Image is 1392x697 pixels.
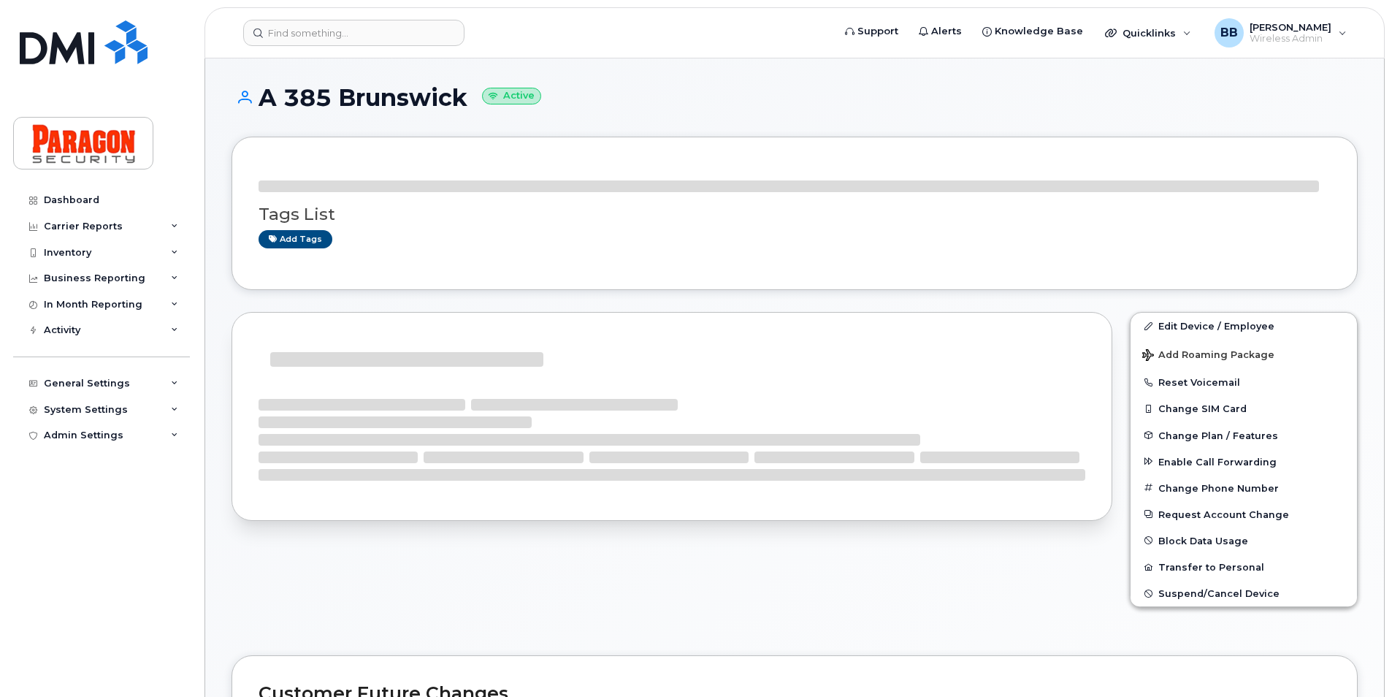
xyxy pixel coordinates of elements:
button: Suspend/Cancel Device [1131,580,1357,606]
button: Enable Call Forwarding [1131,449,1357,475]
button: Request Account Change [1131,501,1357,527]
span: Add Roaming Package [1142,349,1274,363]
a: Add tags [259,230,332,248]
button: Change Phone Number [1131,475,1357,501]
button: Change SIM Card [1131,395,1357,422]
span: Change Plan / Features [1158,430,1278,441]
button: Change Plan / Features [1131,422,1357,449]
button: Block Data Usage [1131,527,1357,554]
button: Reset Voicemail [1131,369,1357,395]
span: Enable Call Forwarding [1158,456,1277,467]
a: Edit Device / Employee [1131,313,1357,339]
h1: A 385 Brunswick [232,85,1358,110]
h3: Tags List [259,205,1331,224]
button: Transfer to Personal [1131,554,1357,580]
button: Add Roaming Package [1131,339,1357,369]
span: Suspend/Cancel Device [1158,588,1280,599]
small: Active [482,88,541,104]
